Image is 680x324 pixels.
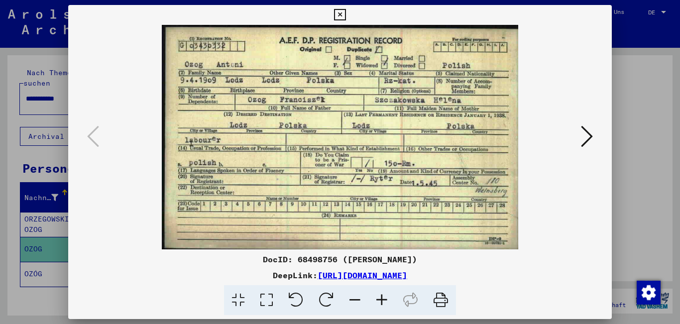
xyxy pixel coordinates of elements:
div: DeepLink: [68,269,612,281]
div: Zustimmung ändern [636,280,660,304]
div: DocID: 68498756 ([PERSON_NAME]) [68,253,612,265]
img: 001.jpg [102,25,578,249]
a: [URL][DOMAIN_NAME] [318,270,407,280]
img: Zustimmung ändern [637,281,661,305]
